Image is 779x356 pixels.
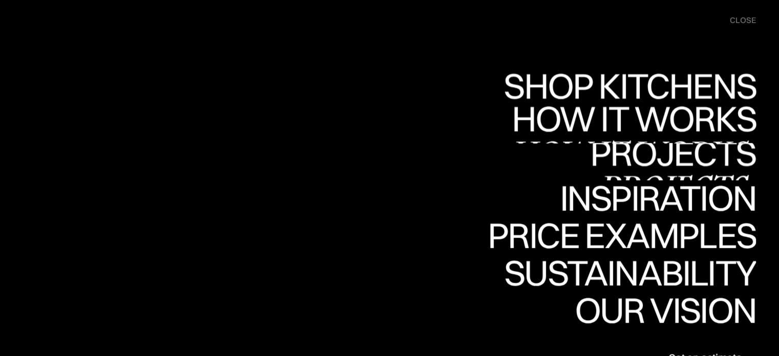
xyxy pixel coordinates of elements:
div: How it works [509,136,756,172]
div: Sustainability [495,255,756,290]
a: SustainabilitySustainability [495,255,756,292]
div: Inspiration [545,216,756,252]
div: Price examples [488,217,756,253]
a: Price examplesPrice examples [488,217,756,255]
div: How it works [509,100,756,136]
div: Shop Kitchens [498,68,756,104]
a: InspirationInspiration [545,180,756,218]
a: Our visionOur vision [566,292,756,329]
a: Shop KitchensShop Kitchens [498,68,756,106]
div: Inspiration [545,180,756,216]
a: How it worksHow it works [509,106,756,143]
div: close [730,15,756,26]
div: Sustainability [495,290,756,326]
div: Projects [590,171,756,206]
a: ProjectsProjects [590,143,756,180]
div: Price examples [488,253,756,289]
div: Our vision [566,292,756,328]
div: menu [720,10,756,31]
div: Shop Kitchens [498,104,756,140]
div: Projects [590,135,756,171]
